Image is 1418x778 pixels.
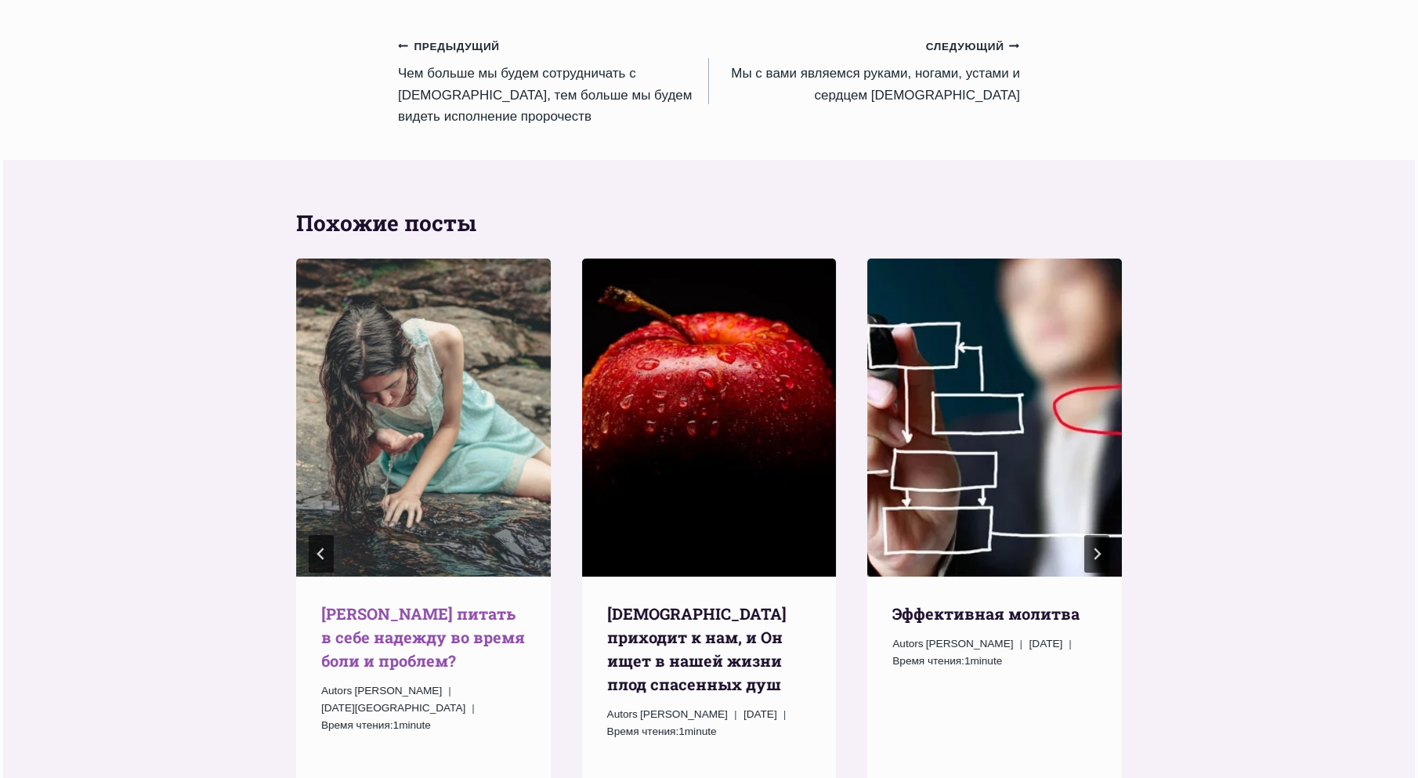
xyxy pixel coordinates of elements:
[398,38,500,56] small: Предыдущий
[970,655,1002,667] span: minute
[709,35,1020,106] a: СледующийMы с вами являемся руками, ногами, устами и сердцем [DEMOGRAPHIC_DATA]
[926,38,1020,56] small: Следующий
[399,719,431,731] span: minute
[1029,635,1063,653] time: [DATE]
[607,726,679,737] span: Время чтения:
[354,685,442,697] span: [PERSON_NAME]
[321,682,352,700] span: Autors
[892,603,1080,624] a: Эффективная молитва
[582,259,837,577] img: Бог приходит к нам, и Он ищет в нашей жизни плод спасенных душ
[867,259,1122,577] img: Эффективная молитва
[607,603,787,694] a: [DEMOGRAPHIC_DATA] приходит к нам, и Он ищет в нашей жизни плод спасенных душ
[398,35,1020,127] nav: Записи
[321,603,525,671] a: [PERSON_NAME] питать в себе надежду во время боли и проблем?
[892,655,964,667] span: Время чтения:
[685,726,717,737] span: minute
[321,719,393,731] span: Время чтения:
[607,723,717,740] span: 1
[1084,535,1109,573] button: Следующий
[743,706,777,723] time: [DATE]
[892,635,923,653] span: Autors
[296,207,1122,240] h2: Похожие посты
[640,708,728,720] span: [PERSON_NAME]
[296,259,551,577] img: Kак питать в себе надежду во время боли и проблем?
[309,535,334,573] button: Go to last slide
[607,706,638,723] span: Autors
[398,35,709,127] a: ПредыдущийЧем больше мы будем сотрудничать с [DEMOGRAPHIC_DATA], тем больше мы будем видеть испол...
[321,717,431,734] span: 1
[321,700,465,717] time: [DATE][GEOGRAPHIC_DATA]
[892,653,1002,670] span: 1
[926,638,1014,650] span: [PERSON_NAME]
